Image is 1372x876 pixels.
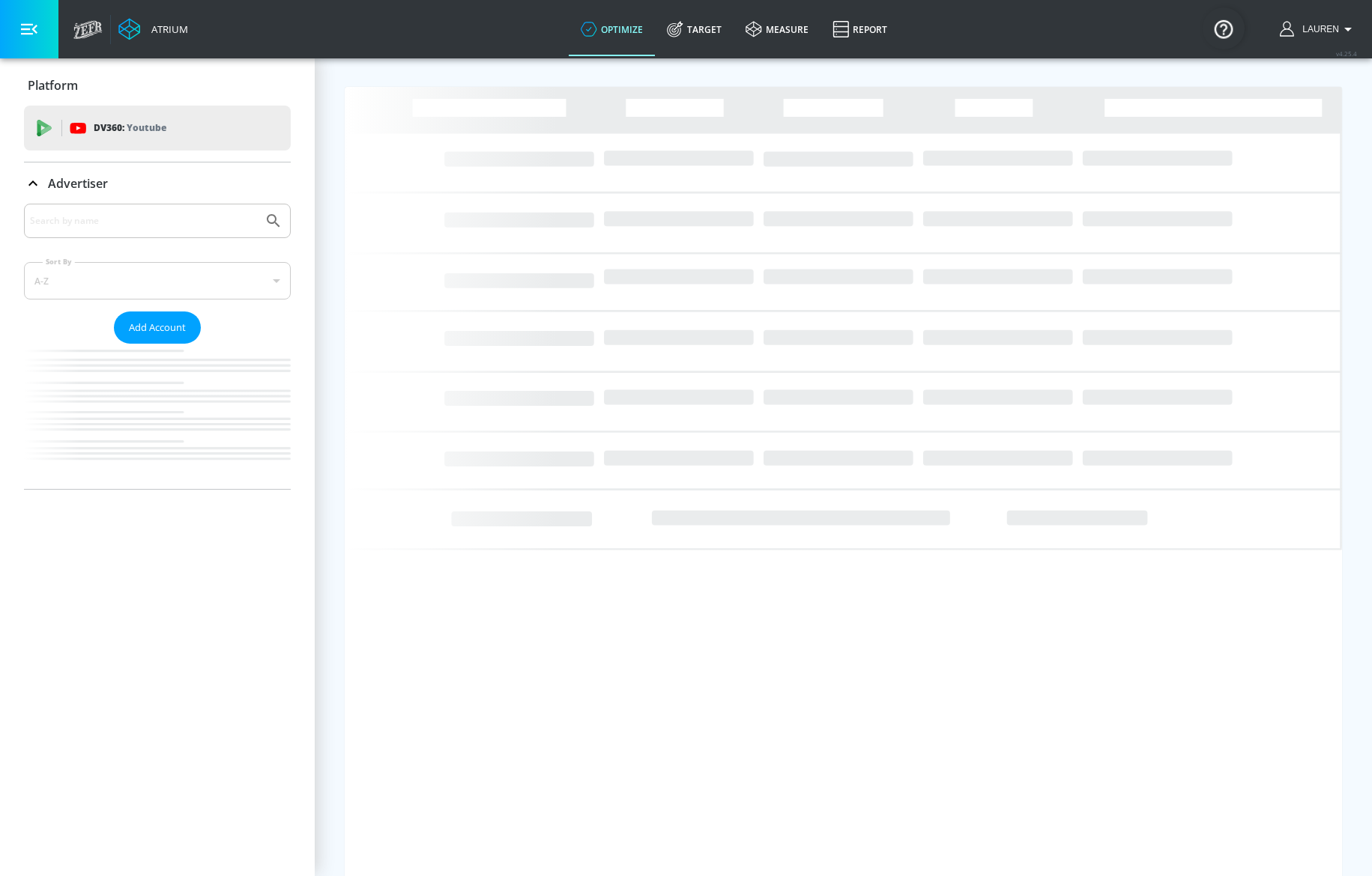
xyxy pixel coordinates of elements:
[821,2,899,56] a: Report
[24,344,291,489] nav: list of Advertiser
[30,211,257,231] input: Search by name
[129,319,186,336] span: Add Account
[94,120,166,136] p: DV360:
[114,311,201,344] button: Add Account
[118,18,188,40] a: Atrium
[28,77,78,94] p: Platform
[24,262,291,299] div: A-Z
[569,2,655,56] a: optimize
[1203,7,1245,49] button: Open Resource Center
[734,2,821,56] a: measure
[1280,20,1357,38] button: Lauren
[48,175,108,192] p: Advertiser
[655,2,734,56] a: Target
[24,162,291,204] div: Advertiser
[24,106,291,150] div: DV360: Youtube
[127,120,166,136] p: Youtube
[145,22,188,36] div: Atrium
[24,204,291,489] div: Advertiser
[24,64,291,106] div: Platform
[1336,49,1357,58] span: v 4.25.4
[1296,24,1339,34] span: login as: lauren.bacher@zefr.com
[43,257,75,267] label: Sort By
